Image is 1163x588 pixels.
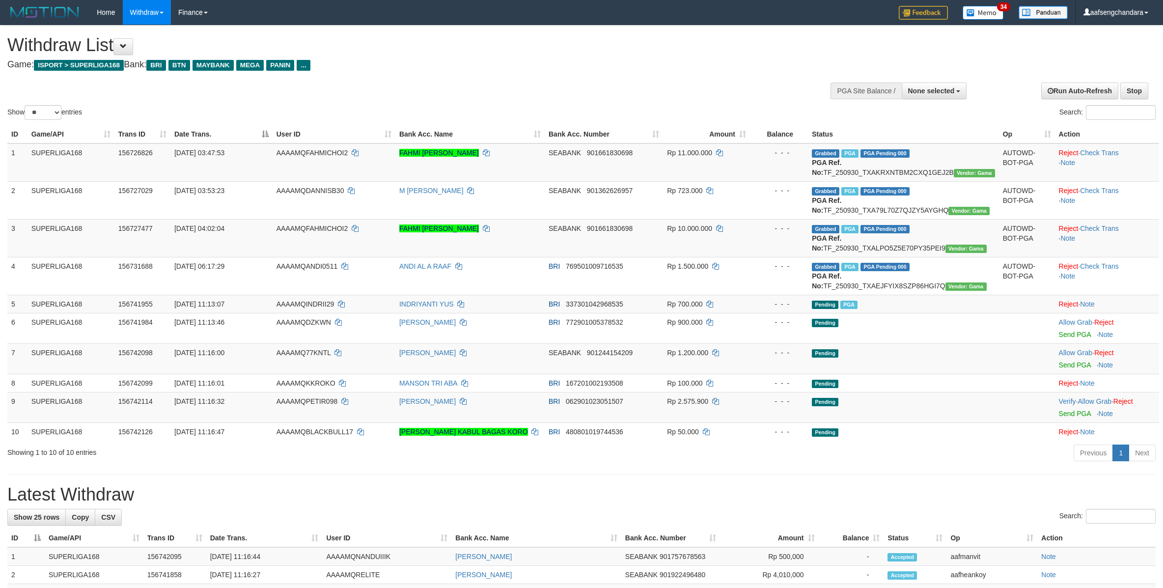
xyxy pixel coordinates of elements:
a: Reject [1094,349,1114,357]
span: Copy 062901023051507 to clipboard [566,397,623,405]
span: BRI [549,428,560,436]
span: [DATE] 03:53:23 [174,187,224,195]
a: Note [1060,159,1075,167]
a: Reject [1094,318,1114,326]
a: Note [1041,553,1056,560]
td: 8 [7,374,28,392]
img: Button%20Memo.svg [963,6,1004,20]
span: Vendor URL: https://trx31.1velocity.biz [954,169,995,177]
a: [PERSON_NAME] [455,553,512,560]
td: [DATE] 11:16:27 [206,566,323,584]
th: Op: activate to sort column ascending [999,125,1055,143]
span: Rp 2.575.900 [667,397,708,405]
span: AAAAMQBLACKBULL17 [277,428,353,436]
td: SUPERLIGA168 [28,343,114,374]
span: Copy 901362626957 to clipboard [587,187,633,195]
a: M [PERSON_NAME] [399,187,464,195]
b: PGA Ref. No: [812,159,841,176]
span: [DATE] 11:16:32 [174,397,224,405]
a: CSV [95,509,122,526]
td: 5 [7,295,28,313]
span: Rp 723.000 [667,187,702,195]
span: Rp 10.000.000 [667,224,712,232]
td: Rp 4,010,000 [720,566,819,584]
span: Copy 901244154209 to clipboard [587,349,633,357]
label: Search: [1059,105,1156,120]
a: FAHMI [PERSON_NAME] [399,149,479,157]
a: Note [1060,196,1075,204]
span: Copy 337301042968535 to clipboard [566,300,623,308]
a: Send PGA [1059,410,1091,418]
td: 6 [7,313,28,343]
td: AUTOWD-BOT-PGA [999,257,1055,295]
span: 156727029 [118,187,153,195]
div: - - - [754,317,804,327]
span: Vendor URL: https://trx31.1velocity.biz [948,207,990,215]
span: Copy 901757678563 to clipboard [660,553,705,560]
a: [PERSON_NAME] [455,571,512,579]
span: Rp 1.200.000 [667,349,708,357]
span: [DATE] 11:13:46 [174,318,224,326]
span: AAAAMQDZKWN [277,318,331,326]
td: 7 [7,343,28,374]
span: Grabbed [812,149,839,158]
td: SUPERLIGA168 [28,219,114,257]
td: AUTOWD-BOT-PGA [999,143,1055,182]
th: User ID: activate to sort column ascending [322,529,451,547]
h1: Latest Withdraw [7,485,1156,504]
div: - - - [754,378,804,388]
b: PGA Ref. No: [812,234,841,252]
span: [DATE] 11:13:07 [174,300,224,308]
span: Accepted [887,553,917,561]
td: SUPERLIGA168 [45,566,143,584]
span: Rp 50.000 [667,428,699,436]
input: Search: [1086,509,1156,524]
a: Note [1099,410,1113,418]
th: Bank Acc. Number: activate to sort column ascending [621,529,720,547]
span: · [1059,318,1094,326]
span: Rp 11.000.000 [667,149,712,157]
span: Pending [812,349,838,358]
span: [DATE] 11:16:00 [174,349,224,357]
span: · [1078,397,1113,405]
td: SUPERLIGA168 [28,392,114,422]
span: 156741984 [118,318,153,326]
td: SUPERLIGA168 [28,257,114,295]
div: - - - [754,224,804,233]
td: 156742095 [143,547,206,566]
td: AAAAMQNANDUIIIK [322,547,451,566]
span: Grabbed [812,225,839,233]
a: Run Auto-Refresh [1041,83,1118,99]
a: Send PGA [1059,331,1091,338]
input: Search: [1086,105,1156,120]
span: AAAAMQFAHMICHOI2 [277,224,348,232]
a: [PERSON_NAME] KABUL BAGAS KORO [399,428,528,436]
span: 34 [997,2,1010,11]
td: TF_250930_TXAEJFYIX8SZP86HGI7Q [808,257,998,295]
td: Rp 500,000 [720,547,819,566]
a: Previous [1074,445,1113,461]
a: Reject [1059,428,1079,436]
span: [DATE] 04:02:04 [174,224,224,232]
span: Copy 901922496480 to clipboard [660,571,705,579]
a: Reject [1113,397,1133,405]
a: FAHMI [PERSON_NAME] [399,224,479,232]
span: BRI [549,397,560,405]
div: - - - [754,148,804,158]
td: 2 [7,181,28,219]
span: None selected [908,87,955,95]
td: - [819,566,884,584]
td: 4 [7,257,28,295]
a: Note [1080,428,1095,436]
div: - - - [754,348,804,358]
span: Copy 769501009716535 to clipboard [566,262,623,270]
td: · [1055,422,1159,441]
div: - - - [754,261,804,271]
td: 9 [7,392,28,422]
span: Marked by aafromsomean [841,263,858,271]
img: Feedback.jpg [899,6,948,20]
span: Rp 100.000 [667,379,702,387]
a: INDRIYANTI YUS [399,300,454,308]
span: 156742099 [118,379,153,387]
span: PGA Pending [860,187,910,196]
